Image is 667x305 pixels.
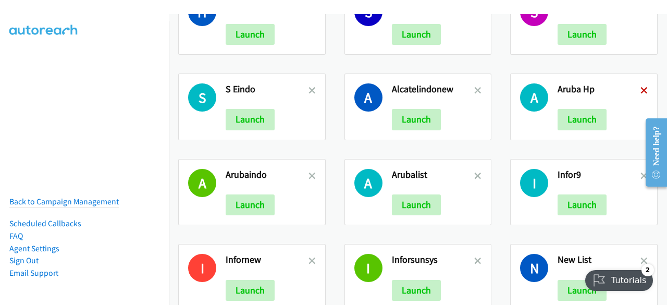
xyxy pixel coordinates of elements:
button: Launch [226,194,275,215]
h2: Infornew [226,254,308,266]
h2: Arubaindo [226,169,308,181]
button: Launch [558,24,607,45]
h2: Alcatelindonew [392,83,475,95]
button: Launch [392,280,441,301]
h2: Arubalist [392,169,475,181]
h1: A [520,83,548,112]
h2: New List [558,254,640,266]
h1: A [188,169,216,197]
a: Sign Out [9,255,39,265]
button: Launch [226,24,275,45]
h1: I [520,169,548,197]
button: Launch [392,109,441,130]
a: Email Support [9,268,58,278]
button: Launch [558,280,607,301]
button: Launch [558,194,607,215]
h2: S Eindo [226,83,308,95]
iframe: Checklist [579,260,659,297]
button: Launch [558,109,607,130]
h2: Infor9 [558,169,640,181]
h1: I [188,254,216,282]
iframe: Resource Center [637,111,667,194]
a: Back to Campaign Management [9,197,119,206]
h1: I [354,254,382,282]
button: Launch [226,280,275,301]
button: Launch [392,24,441,45]
h1: S [188,83,216,112]
button: Launch [226,109,275,130]
a: Agent Settings [9,243,59,253]
h2: Aruba Hp [558,83,640,95]
button: Launch [392,194,441,215]
h1: A [354,83,382,112]
a: Scheduled Callbacks [9,218,81,228]
h2: Inforsunsys [392,254,475,266]
h1: N [520,254,548,282]
h1: A [354,169,382,197]
a: FAQ [9,231,23,241]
